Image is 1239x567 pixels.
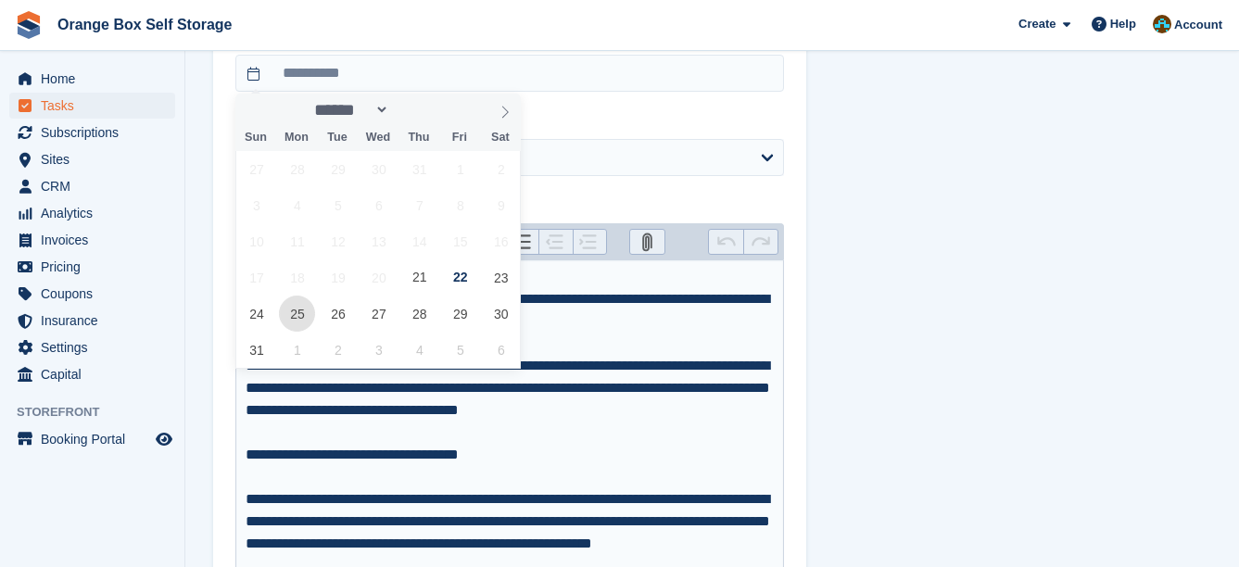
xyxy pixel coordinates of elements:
span: September 5, 2025 [442,332,478,368]
span: August 31, 2025 [238,332,274,368]
a: menu [9,308,175,334]
button: Increase Level [573,230,607,254]
span: July 29, 2025 [320,151,356,187]
span: Fri [439,132,480,144]
span: August 3, 2025 [238,187,274,223]
span: September 4, 2025 [401,332,437,368]
span: Home [41,66,152,92]
input: Year [389,100,448,120]
select: Month [309,100,390,120]
span: August 20, 2025 [360,259,397,296]
span: September 1, 2025 [279,332,315,368]
a: menu [9,334,175,360]
span: Tue [317,132,358,144]
img: stora-icon-8386f47178a22dfd0bd8f6a31ec36ba5ce8667c1dd55bd0f319d3a0aa187defe.svg [15,11,43,39]
button: Undo [709,230,743,254]
span: August 18, 2025 [279,259,315,296]
span: CRM [41,173,152,199]
span: Thu [398,132,439,144]
span: August 12, 2025 [320,223,356,259]
span: July 30, 2025 [360,151,397,187]
span: August 14, 2025 [401,223,437,259]
span: August 25, 2025 [279,296,315,332]
span: August 4, 2025 [279,187,315,223]
span: September 3, 2025 [360,332,397,368]
span: August 2, 2025 [483,151,519,187]
a: menu [9,66,175,92]
a: menu [9,227,175,253]
span: Capital [41,361,152,387]
span: Mon [276,132,317,144]
span: August 9, 2025 [483,187,519,223]
span: Tasks [41,93,152,119]
span: August 26, 2025 [320,296,356,332]
a: menu [9,200,175,226]
span: August 15, 2025 [442,223,478,259]
button: Redo [743,230,778,254]
span: August 11, 2025 [279,223,315,259]
span: August 24, 2025 [238,296,274,332]
span: Analytics [41,200,152,226]
span: July 27, 2025 [238,151,274,187]
a: menu [9,281,175,307]
span: Storefront [17,403,184,422]
span: Account [1174,16,1222,34]
span: Subscriptions [41,120,152,145]
img: Mike [1153,15,1171,33]
span: Wed [358,132,398,144]
span: August 8, 2025 [442,187,478,223]
span: August 27, 2025 [360,296,397,332]
span: Sat [480,132,521,144]
span: September 2, 2025 [320,332,356,368]
span: August 28, 2025 [401,296,437,332]
span: August 21, 2025 [401,259,437,296]
button: Numbers [504,230,538,254]
a: menu [9,426,175,452]
span: Booking Portal [41,426,152,452]
a: menu [9,254,175,280]
span: August 1, 2025 [442,151,478,187]
a: menu [9,93,175,119]
span: August 7, 2025 [401,187,437,223]
span: Settings [41,334,152,360]
button: Decrease Level [538,230,573,254]
span: Sun [235,132,276,144]
span: August 22, 2025 [442,259,478,296]
span: Insurance [41,308,152,334]
a: Preview store [153,428,175,450]
a: menu [9,361,175,387]
span: Invoices [41,227,152,253]
span: Help [1110,15,1136,33]
span: Coupons [41,281,152,307]
span: August 13, 2025 [360,223,397,259]
span: August 17, 2025 [238,259,274,296]
a: menu [9,120,175,145]
span: August 6, 2025 [360,187,397,223]
span: July 28, 2025 [279,151,315,187]
span: August 29, 2025 [442,296,478,332]
span: August 10, 2025 [238,223,274,259]
span: August 19, 2025 [320,259,356,296]
a: Orange Box Self Storage [50,9,240,40]
a: menu [9,146,175,172]
span: August 16, 2025 [483,223,519,259]
button: Attach Files [630,230,664,254]
span: July 31, 2025 [401,151,437,187]
span: Sites [41,146,152,172]
span: August 30, 2025 [483,296,519,332]
a: menu [9,173,175,199]
span: Pricing [41,254,152,280]
span: September 6, 2025 [483,332,519,368]
span: August 23, 2025 [483,259,519,296]
span: Create [1018,15,1056,33]
span: August 5, 2025 [320,187,356,223]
